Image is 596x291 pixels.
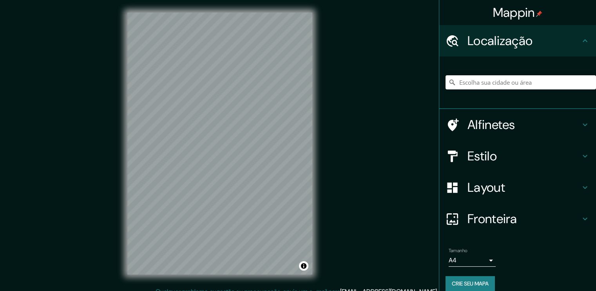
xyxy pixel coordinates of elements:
[439,140,596,172] div: Estilo
[467,33,533,49] font: Localização
[439,172,596,203] div: Layout
[493,4,535,21] font: Mappin
[452,280,489,287] font: Crie seu mapa
[439,25,596,56] div: Localização
[449,256,457,264] font: A4
[467,179,505,196] font: Layout
[446,276,495,291] button: Crie seu mapa
[467,148,497,164] font: Estilo
[446,75,596,89] input: Escolha sua cidade ou área
[467,116,515,133] font: Alfinetes
[449,254,496,267] div: A4
[536,11,542,17] img: pin-icon.png
[439,109,596,140] div: Alfinetes
[299,261,308,271] button: Alternar atribuição
[467,211,517,227] font: Fronteira
[449,247,467,254] font: Tamanho
[439,203,596,235] div: Fronteira
[127,13,312,275] canvas: Mapa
